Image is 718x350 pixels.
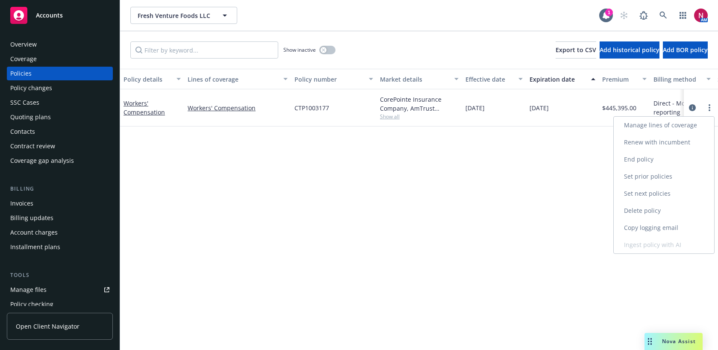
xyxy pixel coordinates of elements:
[294,103,329,112] span: CTP1003177
[556,41,596,59] button: Export to CSV
[600,41,659,59] button: Add historical policy
[130,7,237,24] button: Fresh Venture Foods LLC
[644,333,703,350] button: Nova Assist
[10,154,74,168] div: Coverage gap analysis
[7,125,113,138] a: Contacts
[7,38,113,51] a: Overview
[704,103,715,113] a: more
[650,69,714,89] button: Billing method
[124,75,171,84] div: Policy details
[7,271,113,279] div: Tools
[130,41,278,59] input: Filter by keyword...
[10,125,35,138] div: Contacts
[7,197,113,210] a: Invoices
[7,226,113,239] a: Account charges
[614,117,714,134] a: Manage lines of coverage
[530,103,549,112] span: [DATE]
[465,103,485,112] span: [DATE]
[465,75,513,84] div: Effective date
[526,69,599,89] button: Expiration date
[188,75,278,84] div: Lines of coverage
[614,151,714,168] a: End policy
[10,211,53,225] div: Billing updates
[380,113,459,120] span: Show all
[7,110,113,124] a: Quoting plans
[124,99,165,116] a: Workers' Compensation
[687,103,697,113] a: circleInformation
[10,96,39,109] div: SSC Cases
[10,226,58,239] div: Account charges
[10,67,32,80] div: Policies
[283,46,316,53] span: Show inactive
[7,81,113,95] a: Policy changes
[605,9,613,16] div: 1
[530,75,586,84] div: Expiration date
[7,139,113,153] a: Contract review
[7,185,113,193] div: Billing
[10,38,37,51] div: Overview
[635,7,652,24] a: Report a Bug
[10,110,51,124] div: Quoting plans
[615,7,633,24] a: Start snowing
[377,69,462,89] button: Market details
[614,219,714,236] a: Copy logging email
[188,103,288,112] a: Workers' Compensation
[614,185,714,202] a: Set next policies
[7,283,113,297] a: Manage files
[694,9,708,22] img: photo
[10,297,53,311] div: Policy checking
[7,154,113,168] a: Coverage gap analysis
[7,3,113,27] a: Accounts
[10,197,33,210] div: Invoices
[614,134,714,151] a: Renew with incumbent
[380,75,449,84] div: Market details
[674,7,692,24] a: Switch app
[138,11,212,20] span: Fresh Venture Foods LLC
[662,338,696,345] span: Nova Assist
[602,75,637,84] div: Premium
[120,69,184,89] button: Policy details
[7,52,113,66] a: Coverage
[599,69,650,89] button: Premium
[653,75,701,84] div: Billing method
[184,69,291,89] button: Lines of coverage
[7,297,113,311] a: Policy checking
[16,322,79,331] span: Open Client Navigator
[663,41,708,59] button: Add BOR policy
[7,211,113,225] a: Billing updates
[36,12,63,19] span: Accounts
[600,46,659,54] span: Add historical policy
[10,81,52,95] div: Policy changes
[10,139,55,153] div: Contract review
[380,95,459,113] div: CorePointe Insurance Company, AmTrust Financial Services, Risico Insurance Services, Inc.
[294,75,364,84] div: Policy number
[10,240,60,254] div: Installment plans
[10,52,37,66] div: Coverage
[614,202,714,219] a: Delete policy
[462,69,526,89] button: Effective date
[556,46,596,54] span: Export to CSV
[644,333,655,350] div: Drag to move
[663,46,708,54] span: Add BOR policy
[614,168,714,185] a: Set prior policies
[7,96,113,109] a: SSC Cases
[10,283,47,297] div: Manage files
[653,99,711,117] span: Direct - Monthly reporting
[602,103,636,112] span: $445,395.00
[7,67,113,80] a: Policies
[7,240,113,254] a: Installment plans
[655,7,672,24] a: Search
[291,69,377,89] button: Policy number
